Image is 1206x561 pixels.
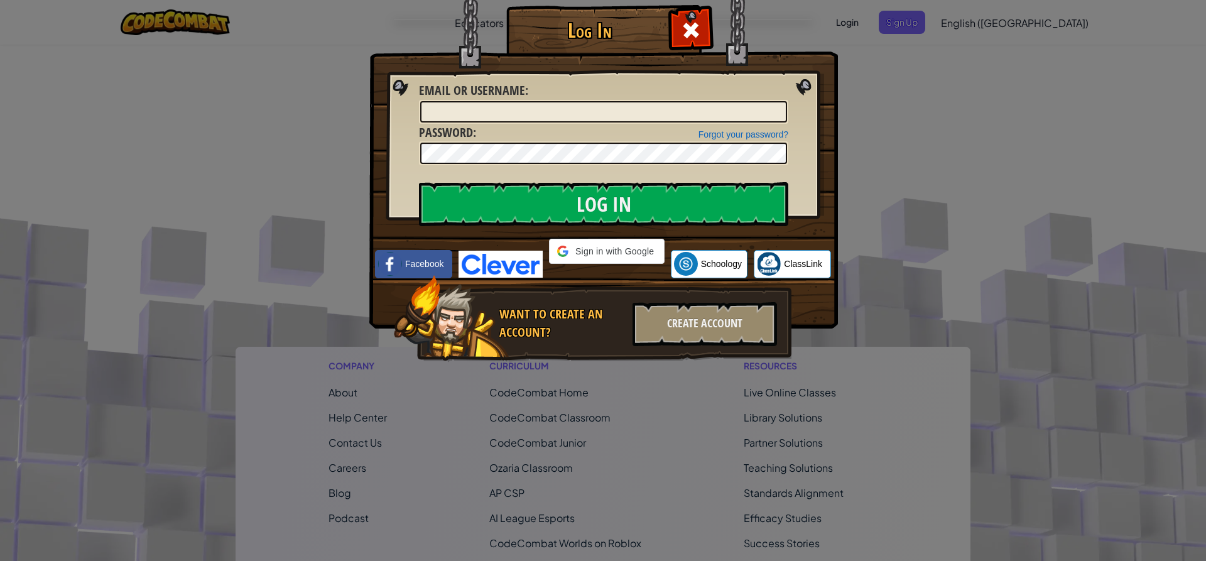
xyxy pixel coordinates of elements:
[573,245,656,258] span: Sign in with Google
[419,82,525,99] span: Email or Username
[757,252,781,276] img: classlink-logo-small.png
[509,19,670,41] h1: Log In
[378,252,402,276] img: facebook_small.png
[633,302,777,346] div: Create Account
[419,124,476,142] label: :
[701,258,742,270] span: Schoology
[543,263,671,290] iframe: Sign in with Google Button
[405,258,443,270] span: Facebook
[698,129,788,139] a: Forgot your password?
[549,239,665,264] div: Sign in with Google
[784,258,822,270] span: ClassLink
[499,305,625,341] div: Want to create an account?
[419,182,788,226] input: Log In
[419,124,473,141] span: Password
[419,82,528,100] label: :
[674,252,698,276] img: schoology.png
[459,251,543,278] img: clever-logo-blue.png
